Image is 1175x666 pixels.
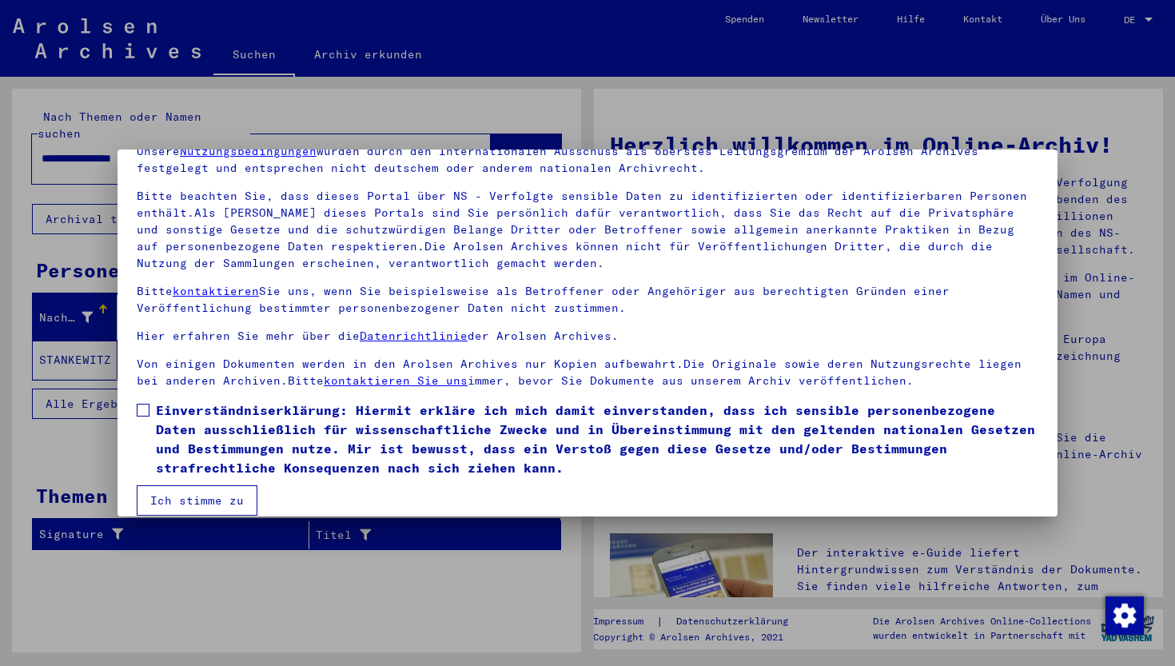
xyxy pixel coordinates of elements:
[137,356,1038,389] p: Von einigen Dokumenten werden in den Arolsen Archives nur Kopien aufbewahrt.Die Originale sowie d...
[137,143,1038,177] p: Unsere wurden durch den Internationalen Ausschuss als oberstes Leitungsgremium der Arolsen Archiv...
[137,485,257,516] button: Ich stimme zu
[137,283,1038,317] p: Bitte Sie uns, wenn Sie beispielsweise als Betroffener oder Angehöriger aus berechtigten Gründen ...
[180,144,317,158] a: Nutzungsbedingungen
[1105,596,1144,635] img: Zustimmung ändern
[156,401,1038,477] span: Einverständniserklärung: Hiermit erkläre ich mich damit einverstanden, dass ich sensible personen...
[360,329,468,343] a: Datenrichtlinie
[137,328,1038,345] p: Hier erfahren Sie mehr über die der Arolsen Archives.
[137,188,1038,272] p: Bitte beachten Sie, dass dieses Portal über NS - Verfolgte sensible Daten zu identifizierten oder...
[173,284,259,298] a: kontaktieren
[324,373,468,388] a: kontaktieren Sie uns
[1105,596,1143,634] div: Zustimmung ändern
